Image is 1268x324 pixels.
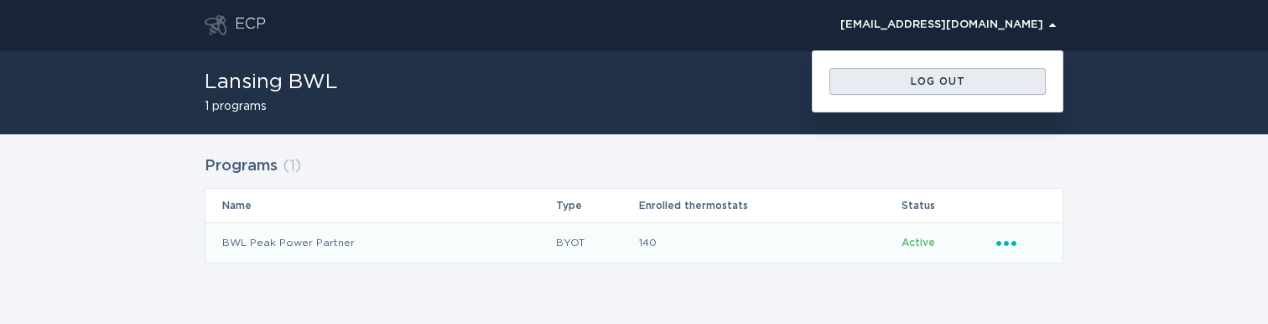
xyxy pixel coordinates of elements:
div: ECP [235,15,266,35]
th: Name [205,189,555,222]
th: Enrolled thermostats [638,189,901,222]
h2: 1 programs [205,101,338,112]
div: Popover menu [996,233,1046,252]
h2: Programs [205,151,278,181]
td: BWL Peak Power Partner [205,222,555,263]
div: Log out [838,76,1037,86]
button: Log out [829,68,1046,95]
button: Go to dashboard [205,15,226,35]
th: Status [901,189,995,222]
button: Open user account details [833,13,1063,38]
tr: Table Headers [205,189,1063,222]
td: 140 [638,222,901,263]
div: [EMAIL_ADDRESS][DOMAIN_NAME] [840,20,1056,30]
span: ( 1 ) [283,159,301,174]
tr: e06af466dc864ecc80bab931b415d98d [205,222,1063,263]
th: Type [555,189,639,222]
span: Active [902,238,935,248]
h1: Lansing BWL [205,72,338,92]
td: BYOT [555,222,639,263]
